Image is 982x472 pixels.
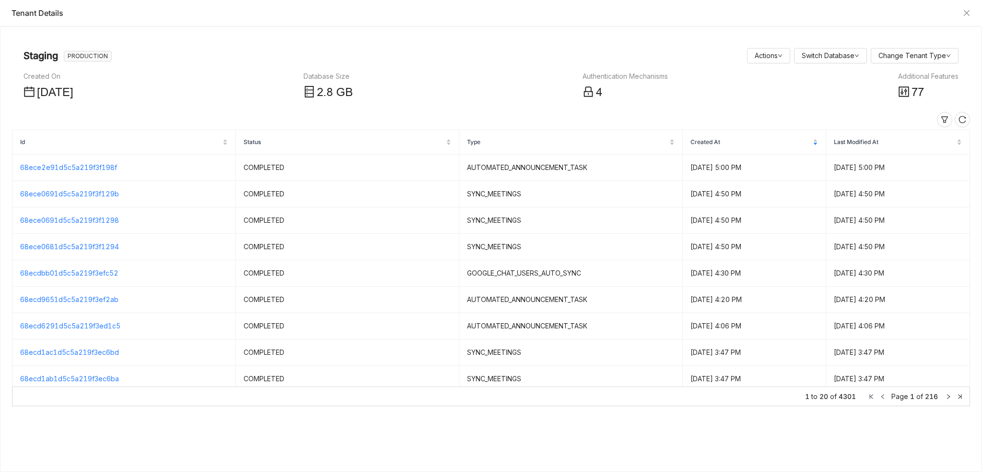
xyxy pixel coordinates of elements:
td: AUTOMATED_ANNOUNCEMENT_TASK [459,155,683,181]
td: [DATE] 5:00 PM [826,155,970,181]
span: .8 GB [323,86,353,99]
td: COMPLETED [236,234,459,260]
nz-page-header-title: Staging [23,48,58,63]
td: [DATE] 3:47 PM [826,339,970,366]
td: [DATE] 4:50 PM [826,207,970,234]
a: 68ecd1ac1d5c5a219f3ec6bd [20,348,119,356]
td: [DATE] 4:50 PM [683,181,827,207]
td: AUTOMATED_ANNOUNCEMENT_TASK [459,287,683,313]
td: [DATE] 3:47 PM [683,366,827,392]
a: 68ece0681d5c5a219f3f1294 [20,242,119,251]
span: Page [891,392,908,400]
td: SYNC_MEETINGS [459,234,683,260]
td: COMPLETED [236,366,459,392]
td: [DATE] 4:50 PM [826,181,970,207]
div: Tenant Details [12,8,958,18]
a: Change Tenant Type [878,51,951,60]
a: 68ecd9651d5c5a219f3ef2ab [20,295,118,303]
td: COMPLETED [236,260,459,287]
td: [DATE] 4:50 PM [683,234,827,260]
td: GOOGLE_CHAT_USERS_AUTO_SYNC [459,260,683,287]
span: to [811,391,818,402]
a: 68ecd1ab1d5c5a219f3ec6ba [20,375,119,383]
td: COMPLETED [236,155,459,181]
td: SYNC_MEETINGS [459,181,683,207]
td: [DATE] 4:50 PM [826,234,970,260]
td: [DATE] 4:20 PM [826,287,970,313]
span: of [916,392,923,400]
td: [DATE] 4:06 PM [826,313,970,339]
span: of [830,391,837,402]
div: Additional Features [898,71,959,82]
td: [DATE] 4:50 PM [683,207,827,234]
td: SYNC_MEETINGS [459,207,683,234]
td: COMPLETED [236,181,459,207]
td: COMPLETED [236,339,459,366]
td: AUTOMATED_ANNOUNCEMENT_TASK [459,313,683,339]
button: Actions [747,48,790,63]
a: 68ece0691d5c5a219f3f1298 [20,216,119,224]
td: SYNC_MEETINGS [459,339,683,366]
button: Change Tenant Type [871,48,959,63]
td: [DATE] 4:20 PM [683,287,827,313]
span: 2 [317,86,323,99]
td: COMPLETED [236,287,459,313]
div: Authentication Mechanisms [583,71,668,82]
button: Switch Database [794,48,867,63]
nz-tag: PRODUCTION [64,51,112,61]
div: Database Size [304,71,353,82]
button: Close [963,9,970,17]
td: [DATE] 4:30 PM [683,260,827,287]
td: [DATE] 4:06 PM [683,313,827,339]
td: [DATE] 4:30 PM [826,260,970,287]
td: [DATE] 3:47 PM [683,339,827,366]
a: 68ece0691d5c5a219f3f129b [20,190,119,198]
span: [DATE] [37,86,73,99]
div: Created On [23,71,73,82]
span: 1 [910,392,914,400]
span: 4301 [839,391,856,402]
td: SYNC_MEETINGS [459,366,683,392]
span: 216 [925,392,938,400]
span: 77 [912,86,924,99]
a: 68ecdbb01d5c5a219f3efc52 [20,269,118,277]
a: Switch Database [802,51,859,60]
a: 68ecd6291d5c5a219f3ed1c5 [20,322,120,330]
td: COMPLETED [236,313,459,339]
td: COMPLETED [236,207,459,234]
span: 1 [805,391,809,402]
a: 68ece2e91d5c5a219f3f198f [20,163,117,171]
span: 20 [819,391,828,402]
td: [DATE] 3:47 PM [826,366,970,392]
span: 4 [596,86,602,99]
a: Actions [755,51,783,60]
td: [DATE] 5:00 PM [683,155,827,181]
